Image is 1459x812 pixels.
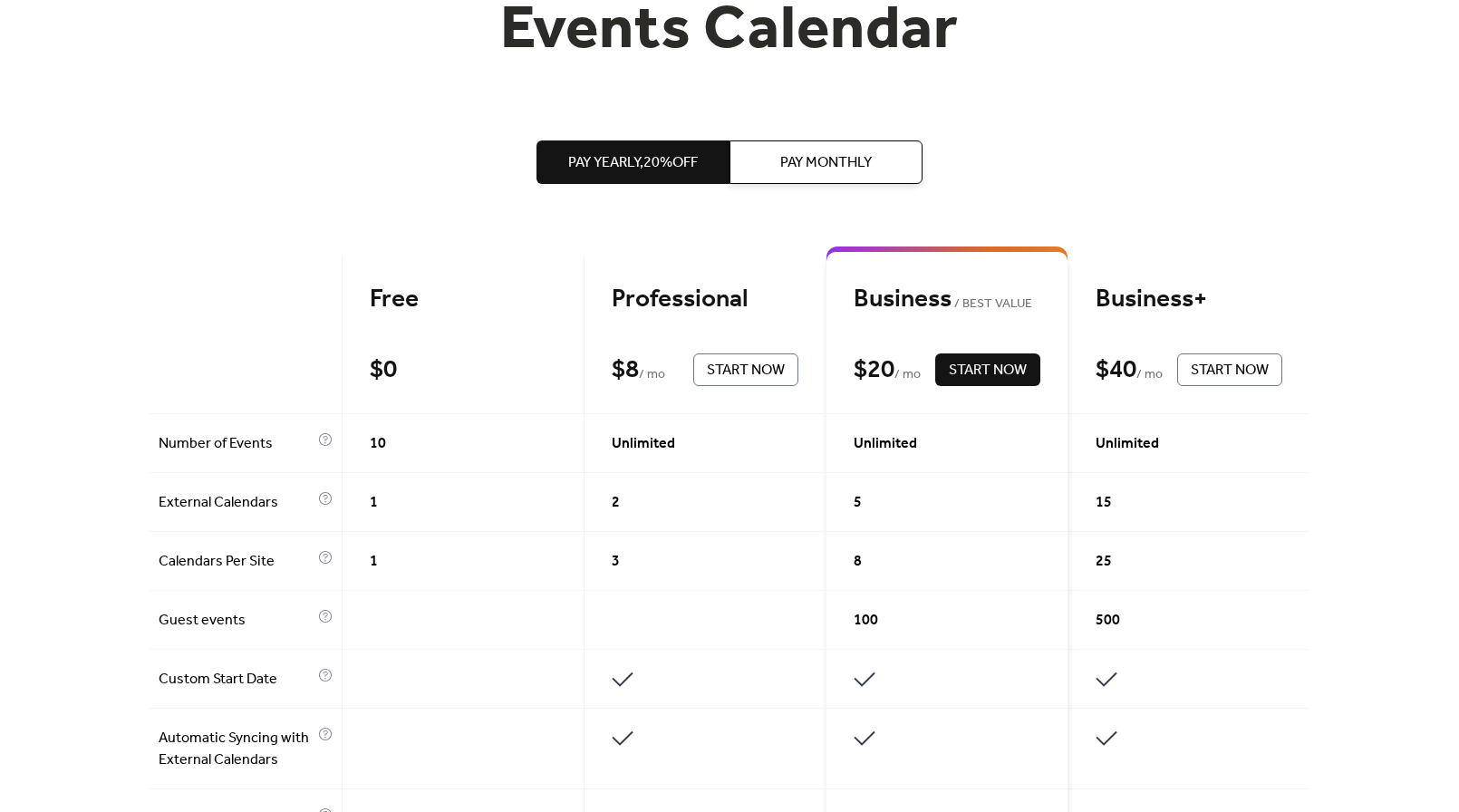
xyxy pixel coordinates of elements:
[612,492,620,514] span: 2
[935,353,1040,386] button: Start Now
[952,294,1032,315] span: BEST VALUE
[949,360,1027,382] span: Start Now
[1096,354,1136,386] div: $ 40
[854,354,894,386] div: $ 20
[780,152,872,174] span: Pay Monthly
[159,492,314,514] span: External Calendars
[1096,433,1159,455] span: Unlimited
[894,364,921,386] span: / mo
[159,610,314,632] span: Guest events
[612,354,639,386] div: $ 8
[854,551,862,573] span: 8
[1096,492,1112,514] span: 15
[854,284,1040,315] div: Business
[854,610,878,632] span: 100
[370,284,556,315] div: Free
[568,152,698,174] span: Pay Yearly, 20% off
[370,433,386,455] span: 10
[370,551,378,573] span: 1
[1096,284,1282,315] div: Business+
[370,492,378,514] span: 1
[370,354,397,386] div: $ 0
[159,728,314,771] span: Automatic Syncing with External Calendars
[1096,610,1120,632] span: 500
[1191,360,1269,382] span: Start Now
[639,364,665,386] span: / mo
[612,551,620,573] span: 3
[707,360,785,382] span: Start Now
[1177,353,1282,386] button: Start Now
[1136,364,1163,386] span: / mo
[612,433,675,455] span: Unlimited
[729,140,923,184] button: Pay Monthly
[536,140,729,184] button: Pay Yearly,20%off
[159,433,314,455] span: Number of Events
[1096,551,1112,573] span: 25
[159,669,314,691] span: Custom Start Date
[854,492,862,514] span: 5
[854,433,917,455] span: Unlimited
[612,284,798,315] div: Professional
[693,353,798,386] button: Start Now
[159,551,314,573] span: Calendars Per Site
